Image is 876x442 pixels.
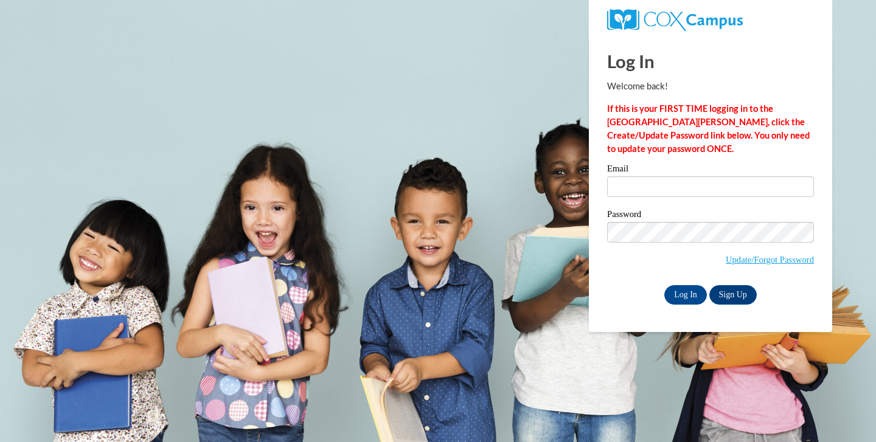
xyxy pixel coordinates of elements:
p: Welcome back! [607,80,814,93]
a: Update/Forgot Password [726,255,814,264]
label: Password [607,210,814,222]
a: COX Campus [607,14,743,24]
a: Sign Up [709,285,757,305]
input: Log In [664,285,707,305]
strong: If this is your FIRST TIME logging in to the [GEOGRAPHIC_DATA][PERSON_NAME], click the Create/Upd... [607,103,810,154]
h1: Log In [607,49,814,74]
label: Email [607,164,814,176]
img: COX Campus [607,9,743,31]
